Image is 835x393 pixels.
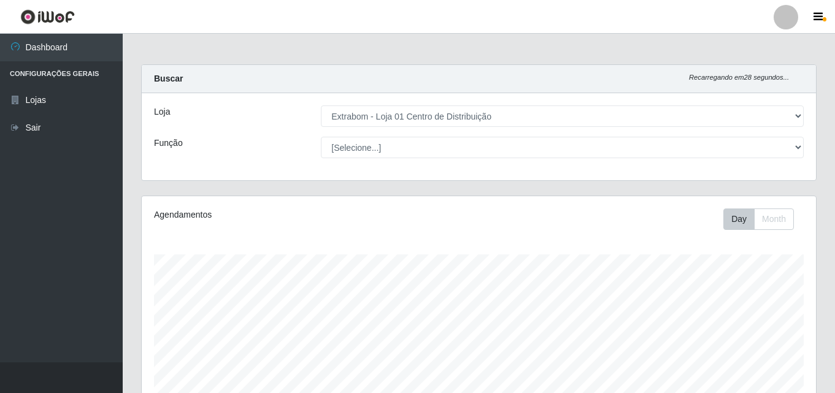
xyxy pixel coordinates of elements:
[154,208,414,221] div: Agendamentos
[154,74,183,83] strong: Buscar
[689,74,789,81] i: Recarregando em 28 segundos...
[723,208,794,230] div: First group
[20,9,75,25] img: CoreUI Logo
[723,208,755,230] button: Day
[723,208,804,230] div: Toolbar with button groups
[154,105,170,118] label: Loja
[154,137,183,150] label: Função
[754,208,794,230] button: Month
